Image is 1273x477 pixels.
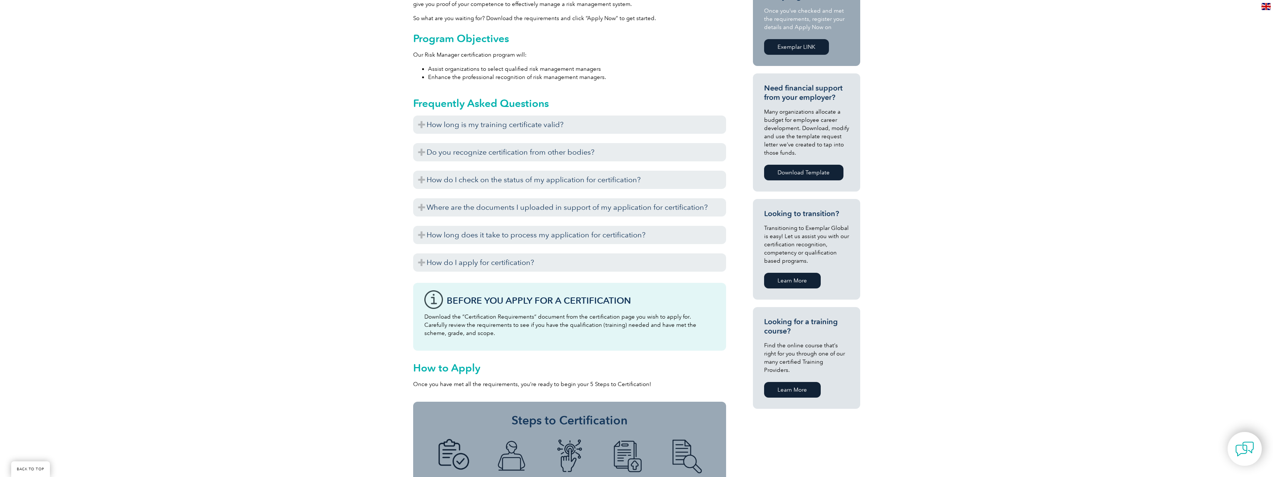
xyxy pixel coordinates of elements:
[11,461,50,477] a: BACK TO TOP
[428,65,726,73] li: Assist organizations to select qualified risk management managers
[428,73,726,81] li: Enhance the professional recognition of risk management managers.
[413,116,726,134] h3: How long is my training certificate valid?
[764,83,849,102] h3: Need financial support from your employer?
[764,165,843,180] a: Download Template
[413,97,726,109] h2: Frequently Asked Questions
[764,382,821,398] a: Learn More
[413,51,726,59] p: Our Risk Manager certification program will:
[764,273,821,288] a: Learn More
[413,14,726,22] p: So what are you waiting for? Download the requirements and click “Apply Now” to get started.
[491,439,532,473] img: icon-blue-laptop-male.png
[413,226,726,244] h3: How long does it take to process my application for certification?
[413,362,726,374] h2: How to Apply
[413,143,726,161] h3: Do you recognize certification from other bodies?
[764,7,849,31] p: Once you’ve checked and met the requirements, register your details and Apply Now on
[764,341,849,374] p: Find the online course that’s right for you through one of our many certified Training Providers.
[764,108,849,157] p: Many organizations allocate a budget for employee career development. Download, modify and use th...
[413,253,726,272] h3: How do I apply for certification?
[424,413,715,428] h3: Steps to Certification
[413,198,726,217] h3: Where are the documents I uploaded in support of my application for certification?
[1235,440,1254,458] img: contact-chat.png
[413,32,726,44] h2: Program Objectives
[764,317,849,336] h3: Looking for a training course?
[424,313,715,337] p: Download the “Certification Requirements” document from the certification page you wish to apply ...
[413,380,726,388] p: Once you have met all the requirements, you’re ready to begin your 5 Steps to Certification!
[447,296,715,305] h3: Before You Apply For a Certification
[433,439,474,473] img: icon-blue-doc-tick.png
[764,224,849,265] p: Transitioning to Exemplar Global is easy! Let us assist you with our certification recognition, c...
[764,209,849,218] h3: Looking to transition?
[1261,3,1271,10] img: en
[549,439,590,473] img: icon-blue-finger-button.png
[413,171,726,189] h3: How do I check on the status of my application for certification?
[764,39,829,55] a: Exemplar LINK
[607,439,648,473] img: icon-blue-doc-arrow.png
[665,439,706,473] img: icon-blue-doc-search.png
